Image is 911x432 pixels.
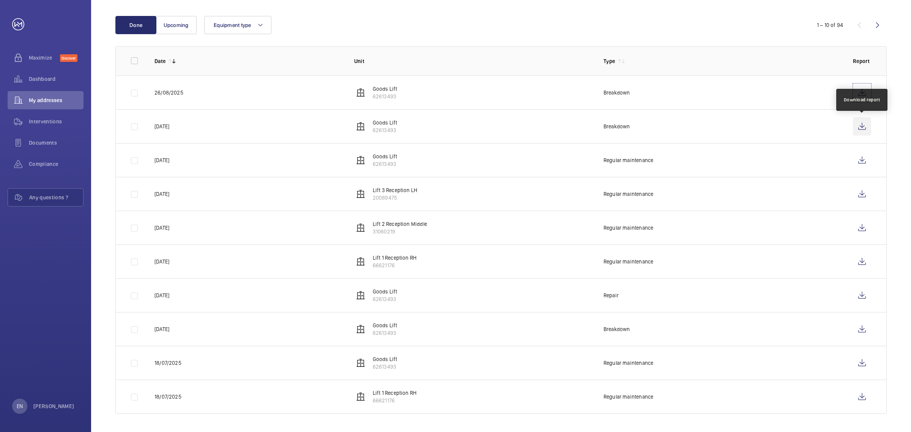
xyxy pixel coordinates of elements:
p: Goods Lift [373,322,397,329]
img: elevator.svg [356,223,365,232]
button: Equipment type [204,16,271,34]
p: Lift 1 Reception RH [373,389,416,397]
p: [DATE] [154,224,169,232]
p: Lift 1 Reception RH [373,254,416,262]
p: EN [17,402,23,410]
p: 62613493 [373,126,397,134]
p: 62613493 [373,329,397,337]
p: Goods Lift [373,288,397,295]
p: 62613493 [373,295,397,303]
span: Documents [29,139,84,147]
p: Breakdown [604,123,630,130]
p: Regular maintenance [604,156,653,164]
span: Dashboard [29,75,84,83]
span: Equipment type [214,22,251,28]
p: [DATE] [154,258,169,265]
img: elevator.svg [356,291,365,300]
p: [PERSON_NAME] [33,402,74,410]
p: Goods Lift [373,119,397,126]
p: Report [853,57,871,65]
p: 18/07/2025 [154,359,181,367]
p: Regular maintenance [604,393,653,400]
p: Regular maintenance [604,224,653,232]
p: 62613493 [373,160,397,168]
span: Discover [60,54,77,62]
p: Date [154,57,165,65]
span: Maximize [29,54,60,61]
p: 62613493 [373,363,397,371]
p: Lift 2 Reception Middle [373,220,427,228]
img: elevator.svg [356,392,365,401]
p: [DATE] [154,190,169,198]
p: 66621176 [373,262,416,269]
p: Repair [604,292,619,299]
p: [DATE] [154,123,169,130]
div: 1 – 10 of 94 [817,21,843,29]
img: elevator.svg [356,189,365,199]
span: Compliance [29,160,84,168]
button: Done [115,16,156,34]
p: Goods Lift [373,355,397,363]
p: Goods Lift [373,85,397,93]
img: elevator.svg [356,325,365,334]
span: My addresses [29,96,84,104]
p: Breakdown [604,89,630,96]
img: elevator.svg [356,156,365,165]
p: Unit [354,57,591,65]
p: Lift 3 Reception LH [373,186,417,194]
p: Breakdown [604,325,630,333]
p: [DATE] [154,292,169,299]
p: 62613493 [373,93,397,100]
p: 20089475 [373,194,417,202]
p: [DATE] [154,156,169,164]
p: 26/08/2025 [154,89,183,96]
p: Regular maintenance [604,258,653,265]
p: Regular maintenance [604,359,653,367]
p: Type [604,57,615,65]
img: elevator.svg [356,257,365,266]
p: 18/07/2025 [154,393,181,400]
img: elevator.svg [356,88,365,97]
span: Interventions [29,118,84,125]
div: Download report [844,96,880,103]
p: [DATE] [154,325,169,333]
img: elevator.svg [356,122,365,131]
span: Any questions ? [29,194,83,201]
button: Upcoming [156,16,197,34]
p: 66621176 [373,397,416,404]
img: elevator.svg [356,358,365,367]
p: Regular maintenance [604,190,653,198]
p: Goods Lift [373,153,397,160]
p: 31060219 [373,228,427,235]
